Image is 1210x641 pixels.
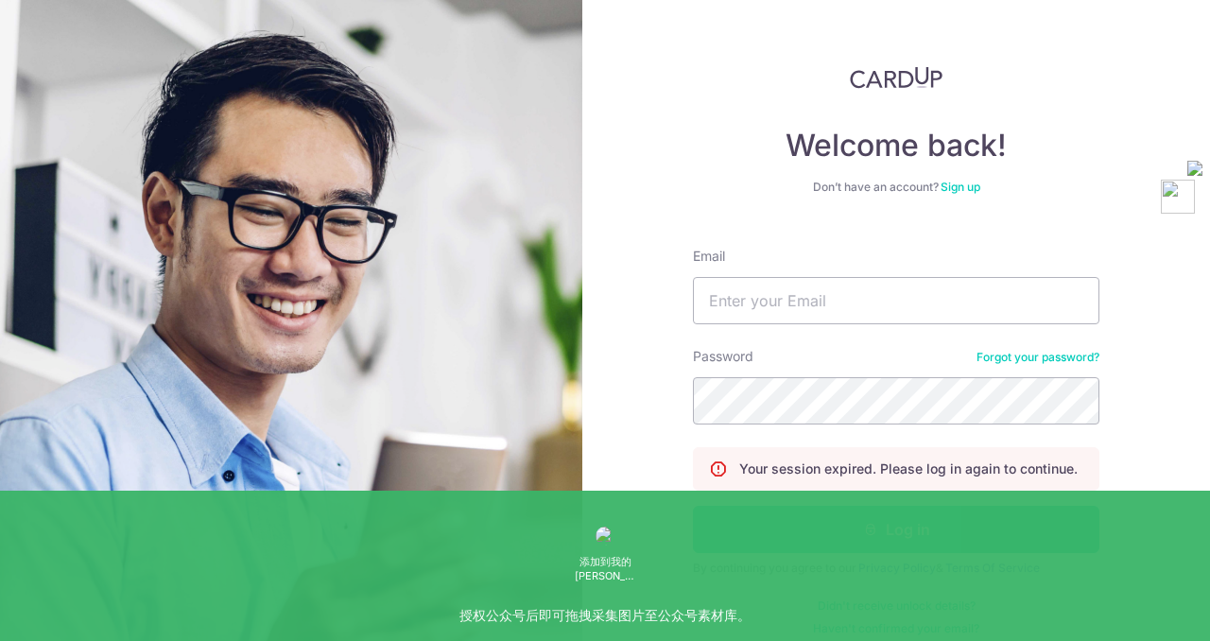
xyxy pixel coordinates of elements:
[693,347,753,366] label: Password
[693,127,1099,165] h4: Welcome back!
[693,277,1099,324] input: Enter your Email
[693,247,725,266] label: Email
[739,459,1078,478] p: Your session expired. Please log in again to continue.
[693,180,1099,195] div: Don’t have an account?
[941,180,980,194] a: Sign up
[850,66,942,89] img: CardUp Logo
[977,350,1099,365] a: Forgot your password?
